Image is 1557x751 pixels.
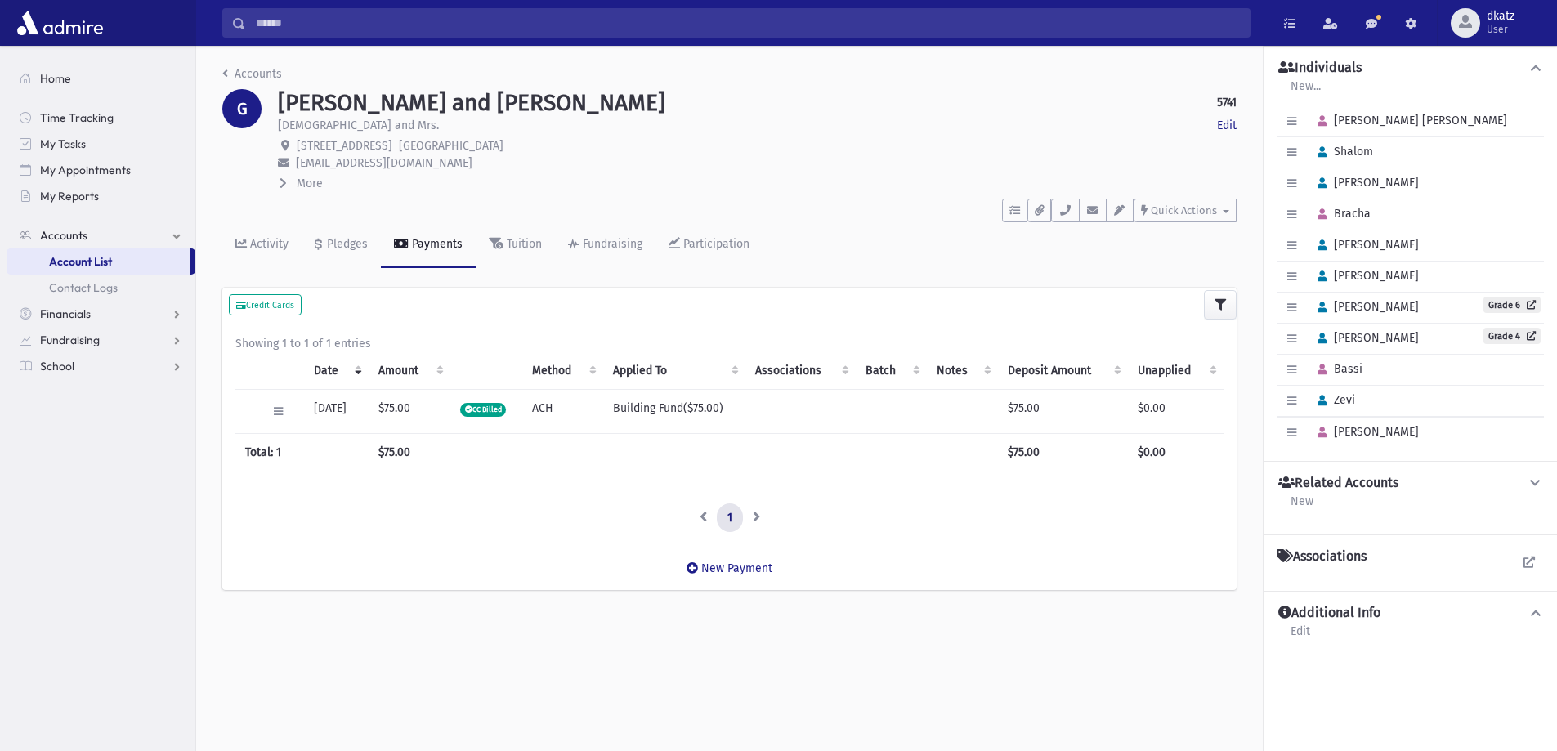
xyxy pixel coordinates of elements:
[7,131,195,157] a: My Tasks
[1277,605,1544,622] button: Additional Info
[1310,269,1419,283] span: [PERSON_NAME]
[7,301,195,327] a: Financials
[1310,425,1419,439] span: [PERSON_NAME]
[409,237,463,251] div: Payments
[1217,94,1237,111] strong: 5741
[1290,77,1322,106] a: New...
[998,433,1127,471] th: $75.00
[680,237,749,251] div: Participation
[40,306,91,321] span: Financials
[40,110,114,125] span: Time Tracking
[503,237,542,251] div: Tuition
[1310,393,1355,407] span: Zevi
[222,89,262,128] div: G
[40,136,86,151] span: My Tasks
[7,65,195,92] a: Home
[222,222,302,268] a: Activity
[49,254,112,269] span: Account List
[1310,176,1419,190] span: [PERSON_NAME]
[40,71,71,86] span: Home
[1134,199,1237,222] button: Quick Actions
[460,403,506,417] span: CC Billed
[235,335,1224,352] div: Showing 1 to 1 of 1 entries
[40,359,74,373] span: School
[1277,475,1544,492] button: Related Accounts
[297,139,392,153] span: [STREET_ADDRESS]
[1310,207,1371,221] span: Bracha
[40,228,87,243] span: Accounts
[1128,433,1224,471] th: $0.00
[247,237,289,251] div: Activity
[522,389,603,433] td: ACH
[1487,23,1514,36] span: User
[522,352,603,390] th: Method: activate to sort column ascending
[1310,114,1507,127] span: [PERSON_NAME] [PERSON_NAME]
[7,183,195,209] a: My Reports
[13,7,107,39] img: AdmirePro
[1487,10,1514,23] span: dkatz
[1278,475,1398,492] h4: Related Accounts
[296,156,472,170] span: [EMAIL_ADDRESS][DOMAIN_NAME]
[1310,145,1373,159] span: Shalom
[7,157,195,183] a: My Appointments
[579,237,642,251] div: Fundraising
[1290,492,1314,521] a: New
[717,503,743,533] a: 1
[7,222,195,248] a: Accounts
[369,389,450,433] td: $75.00
[1290,622,1311,651] a: Edit
[1310,238,1419,252] span: [PERSON_NAME]
[1128,389,1224,433] td: $0.00
[7,248,190,275] a: Account List
[1310,331,1419,345] span: [PERSON_NAME]
[998,389,1127,433] td: $75.00
[278,89,665,117] h1: [PERSON_NAME] and [PERSON_NAME]
[1483,297,1541,313] a: Grade 6
[324,237,368,251] div: Pledges
[1310,362,1362,376] span: Bassi
[998,352,1127,390] th: Deposit Amount: activate to sort column ascending
[40,189,99,203] span: My Reports
[369,352,450,390] th: Amount: activate to sort column ascending
[235,433,369,471] th: Total: 1
[7,275,195,301] a: Contact Logs
[236,300,294,311] small: Credit Cards
[476,222,555,268] a: Tuition
[222,65,282,89] nav: breadcrumb
[302,222,381,268] a: Pledges
[381,222,476,268] a: Payments
[7,327,195,353] a: Fundraising
[673,548,785,588] a: New Payment
[1217,117,1237,134] a: Edit
[927,352,999,390] th: Notes: activate to sort column ascending
[1277,548,1367,565] h4: Associations
[229,294,302,315] button: Credit Cards
[369,433,450,471] th: $75.00
[278,117,439,134] p: [DEMOGRAPHIC_DATA] and Mrs.
[856,352,927,390] th: Batch: activate to sort column ascending
[40,163,131,177] span: My Appointments
[304,352,369,390] th: Date: activate to sort column ascending
[603,352,745,390] th: Applied To: activate to sort column ascending
[222,67,282,81] a: Accounts
[7,353,195,379] a: School
[7,105,195,131] a: Time Tracking
[278,175,324,192] button: More
[297,177,323,190] span: More
[1278,605,1380,622] h4: Additional Info
[655,222,763,268] a: Participation
[40,333,100,347] span: Fundraising
[304,389,369,433] td: [DATE]
[1483,328,1541,344] a: Grade 4
[246,8,1250,38] input: Search
[555,222,655,268] a: Fundraising
[745,352,856,390] th: Associations: activate to sort column ascending
[1278,60,1362,77] h4: Individuals
[49,280,118,295] span: Contact Logs
[1277,60,1544,77] button: Individuals
[1128,352,1224,390] th: Unapplied: activate to sort column ascending
[399,139,503,153] span: [GEOGRAPHIC_DATA]
[1151,204,1217,217] span: Quick Actions
[603,389,745,433] td: Building Fund($75.00)
[1310,300,1419,314] span: [PERSON_NAME]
